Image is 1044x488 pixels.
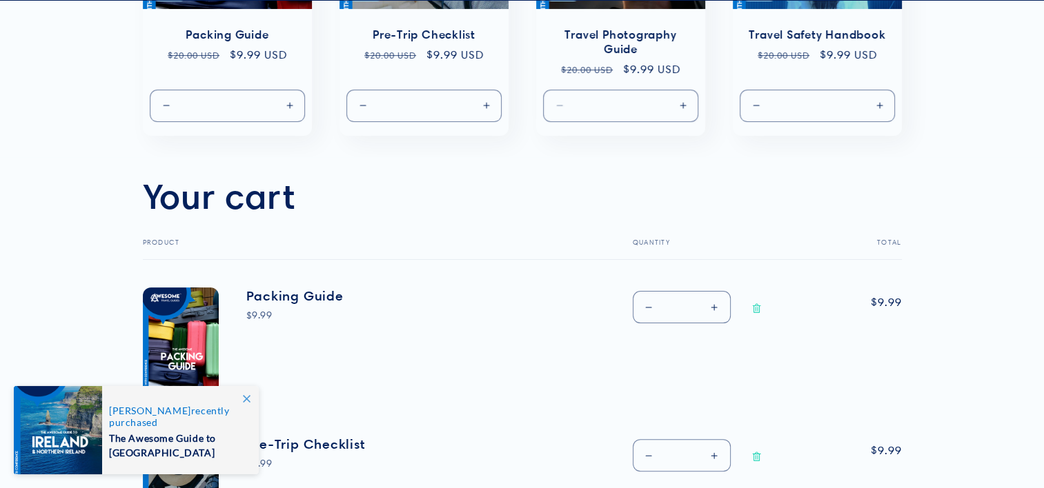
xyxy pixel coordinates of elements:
[246,436,453,452] a: Pre-Trip Checklist
[851,294,901,311] span: $9.99
[157,28,298,42] a: Packing Guide
[246,287,453,304] a: Packing Guide
[824,238,901,260] th: Total
[353,28,495,42] a: Pre-Trip Checklist
[745,439,769,474] a: Remove Pre-Trip Checklist
[205,89,250,121] input: Quantity for Default Title
[851,443,901,459] span: $9.99
[598,238,825,260] th: Quantity
[745,291,769,326] a: Remove Packing Guide
[109,405,244,428] span: recently purchased
[550,28,691,57] a: Travel Photography Guide
[109,428,244,460] span: The Awesome Guide to [GEOGRAPHIC_DATA]
[402,89,446,121] input: Quantity for Default Title
[109,405,191,416] span: [PERSON_NAME]
[664,291,699,323] input: Quantity for Packing Guide
[246,456,453,471] div: $9.99
[598,89,643,121] input: Quantity for Default Title
[143,174,295,218] h1: Your cart
[143,238,598,260] th: Product
[664,439,699,471] input: Quantity for Pre-Trip Checklist
[795,89,840,121] input: Quantity for Default Title
[246,308,453,323] div: $9.99
[747,28,888,42] a: Travel Safety Handbook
